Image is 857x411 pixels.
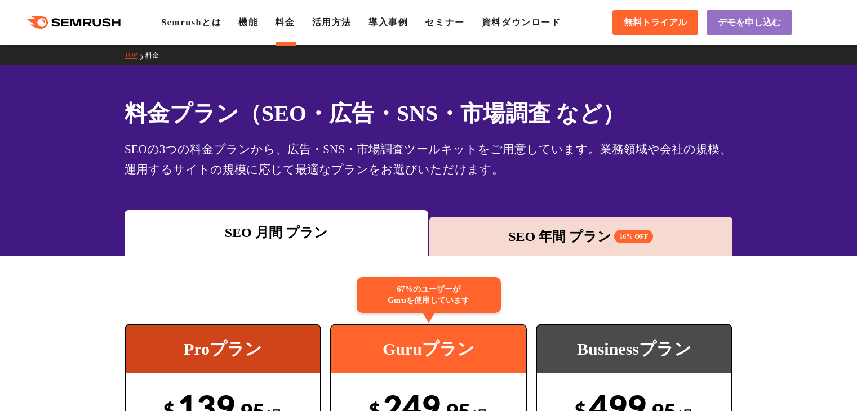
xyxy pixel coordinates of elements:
[624,17,687,29] span: 無料トライアル
[612,10,698,35] a: 無料トライアル
[435,226,727,247] div: SEO 年間 プラン
[357,277,501,313] div: 67%のユーザーが Guruを使用しています
[368,17,408,27] a: 導入事例
[275,17,295,27] a: 料金
[125,51,145,59] a: TOP
[125,97,732,130] h1: 料金プラン（SEO・広告・SNS・市場調査 など）
[161,17,221,27] a: Semrushとは
[482,17,561,27] a: 資料ダウンロード
[130,222,423,243] div: SEO 月間 プラン
[331,325,526,373] div: Guruプラン
[145,51,167,59] a: 料金
[718,17,781,29] span: デモを申し込む
[707,10,792,35] a: デモを申し込む
[125,139,732,180] div: SEOの3つの料金プランから、広告・SNS・市場調査ツールキットをご用意しています。業務領域や会社の規模、運用するサイトの規模に応じて最適なプランをお選びいただけます。
[126,325,320,373] div: Proプラン
[425,17,464,27] a: セミナー
[537,325,731,373] div: Businessプラン
[614,230,653,243] span: 16% OFF
[312,17,352,27] a: 活用方法
[238,17,258,27] a: 機能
